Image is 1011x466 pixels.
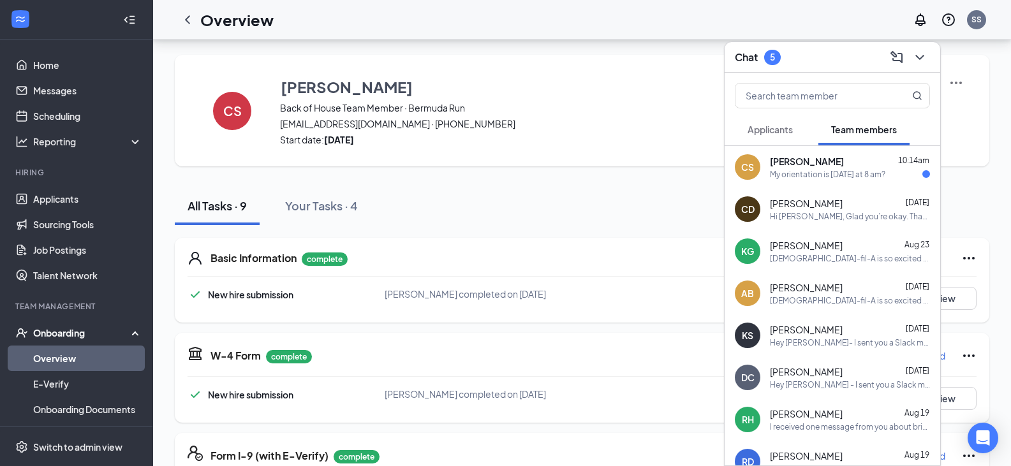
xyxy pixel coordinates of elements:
[742,329,753,342] div: KS
[971,14,982,25] div: SS
[831,124,897,135] span: Team members
[770,337,930,348] div: Hey [PERSON_NAME]- I sent you a Slack message, just making you aware since this is the first Slac...
[188,346,203,361] svg: TaxGovernmentIcon
[281,76,413,98] h3: [PERSON_NAME]
[961,348,977,363] svg: Ellipses
[33,346,142,371] a: Overview
[334,450,380,463] p: complete
[33,371,142,397] a: E-Verify
[906,282,929,291] span: [DATE]
[33,441,122,453] div: Switch to admin view
[208,389,293,400] span: New hire submission
[180,12,195,27] svg: ChevronLeft
[912,50,927,65] svg: ChevronDown
[898,156,929,165] span: 10:14am
[941,12,956,27] svg: QuestionInfo
[15,167,140,178] div: Hiring
[14,13,27,25] svg: WorkstreamLogo
[280,117,823,130] span: [EMAIL_ADDRESS][DOMAIN_NAME] · [PHONE_NUMBER]
[741,371,755,384] div: DC
[15,441,28,453] svg: Settings
[889,50,904,65] svg: ComposeMessage
[280,101,823,114] span: Back of House Team Member · Bermuda Run
[33,263,142,288] a: Talent Network
[770,365,843,378] span: [PERSON_NAME]
[770,281,843,294] span: [PERSON_NAME]
[913,287,977,310] button: View
[33,186,142,212] a: Applicants
[200,9,274,31] h1: Overview
[324,134,354,145] strong: [DATE]
[210,251,297,265] h5: Basic Information
[770,197,843,210] span: [PERSON_NAME]
[948,75,964,91] img: More Actions
[770,253,930,264] div: [DEMOGRAPHIC_DATA]-fil-A is so excited for you to join our team! Do you know anyone else who migh...
[742,413,754,426] div: RH
[770,421,930,432] div: I received one message from you about bringing payment when I pick up my uniform. Has it arrived?! 😊
[904,240,929,249] span: Aug 23
[33,135,143,148] div: Reporting
[770,211,930,222] div: Hi [PERSON_NAME], Glad you’re okay. Thanks
[33,78,142,103] a: Messages
[210,349,261,363] h5: W-4 Form
[968,423,998,453] div: Open Intercom Messenger
[210,449,328,463] h5: Form I-9 (with E-Verify)
[188,198,247,214] div: All Tasks · 9
[961,251,977,266] svg: Ellipses
[280,75,823,98] button: [PERSON_NAME]
[741,287,754,300] div: AB
[910,47,930,68] button: ChevronDown
[912,91,922,101] svg: MagnifyingGlass
[33,422,142,448] a: Activity log
[748,124,793,135] span: Applicants
[770,323,843,336] span: [PERSON_NAME]
[188,251,203,266] svg: User
[188,387,203,402] svg: Checkmark
[904,450,929,460] span: Aug 19
[385,288,546,300] span: [PERSON_NAME] completed on [DATE]
[33,212,142,237] a: Sourcing Tools
[33,397,142,422] a: Onboarding Documents
[741,245,754,258] div: KG
[904,408,929,418] span: Aug 19
[188,287,203,302] svg: Checkmark
[15,301,140,312] div: Team Management
[913,387,977,410] button: View
[770,449,843,462] span: [PERSON_NAME]
[735,50,758,64] h3: Chat
[741,203,755,215] div: CD
[33,326,131,339] div: Onboarding
[906,366,929,375] span: [DATE]
[15,135,28,148] svg: Analysis
[200,75,264,146] button: CS
[33,52,142,78] a: Home
[741,161,754,173] div: CS
[285,198,358,214] div: Your Tasks · 4
[385,388,546,400] span: [PERSON_NAME] completed on [DATE]
[280,133,823,146] span: Start date:
[887,47,907,68] button: ComposeMessage
[223,106,242,115] h4: CS
[770,239,843,252] span: [PERSON_NAME]
[770,155,844,168] span: [PERSON_NAME]
[906,198,929,207] span: [DATE]
[123,13,136,26] svg: Collapse
[302,252,348,266] p: complete
[770,379,930,390] div: Hey [PERSON_NAME] - I sent you a Slack message, just making you aware since this is the first Sla...
[906,324,929,333] span: [DATE]
[770,52,775,62] div: 5
[33,103,142,129] a: Scheduling
[266,350,312,363] p: complete
[770,169,885,180] div: My orientation is [DATE] at 8 am?
[961,448,977,463] svg: Ellipses
[188,446,203,461] svg: FormI9EVerifyIcon
[15,326,28,339] svg: UserCheck
[913,12,928,27] svg: Notifications
[770,295,930,306] div: [DEMOGRAPHIC_DATA]-fil-A is so excited for you to join our team! Do you know anyone else who migh...
[770,407,843,420] span: [PERSON_NAME]
[735,84,887,108] input: Search team member
[33,237,142,263] a: Job Postings
[208,289,293,300] span: New hire submission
